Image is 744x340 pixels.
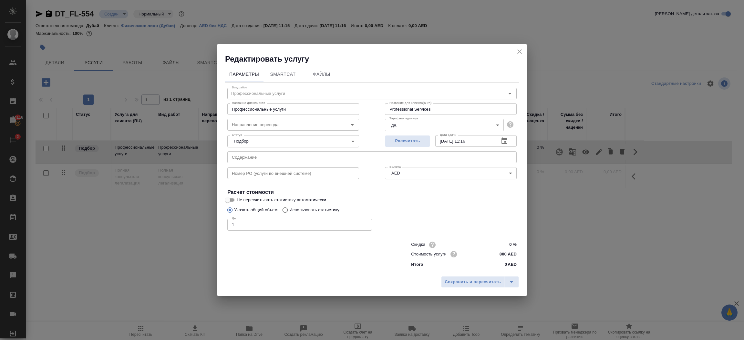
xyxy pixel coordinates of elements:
span: SmartCat [267,70,298,78]
div: AED [385,167,517,179]
button: Подбор [232,138,251,144]
button: Сохранить и пересчитать [441,276,504,288]
div: Подбор [227,135,359,147]
button: Рассчитать [385,135,430,147]
button: Open [348,120,357,129]
button: AED [389,170,402,176]
p: Скидка [411,241,425,248]
p: AED [508,261,517,268]
p: Стоимость услуги [411,251,447,257]
p: Использовать статистику [289,207,339,213]
h2: Редактировать услугу [225,54,527,64]
div: split button [441,276,519,288]
h4: Расчет стоимости [227,188,517,196]
span: Файлы [306,70,337,78]
p: 0 [505,261,507,268]
p: Итого [411,261,423,268]
button: close [515,47,524,56]
p: Указать общий объем [234,207,277,213]
button: дн. [389,122,399,128]
span: Параметры [229,70,260,78]
input: ✎ Введи что-нибудь [492,240,517,249]
span: Не пересчитывать статистику автоматически [237,197,326,203]
input: ✎ Введи что-нибудь [492,249,517,259]
div: дн. [385,119,504,131]
span: Сохранить и пересчитать [445,278,501,286]
span: Рассчитать [388,137,427,145]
